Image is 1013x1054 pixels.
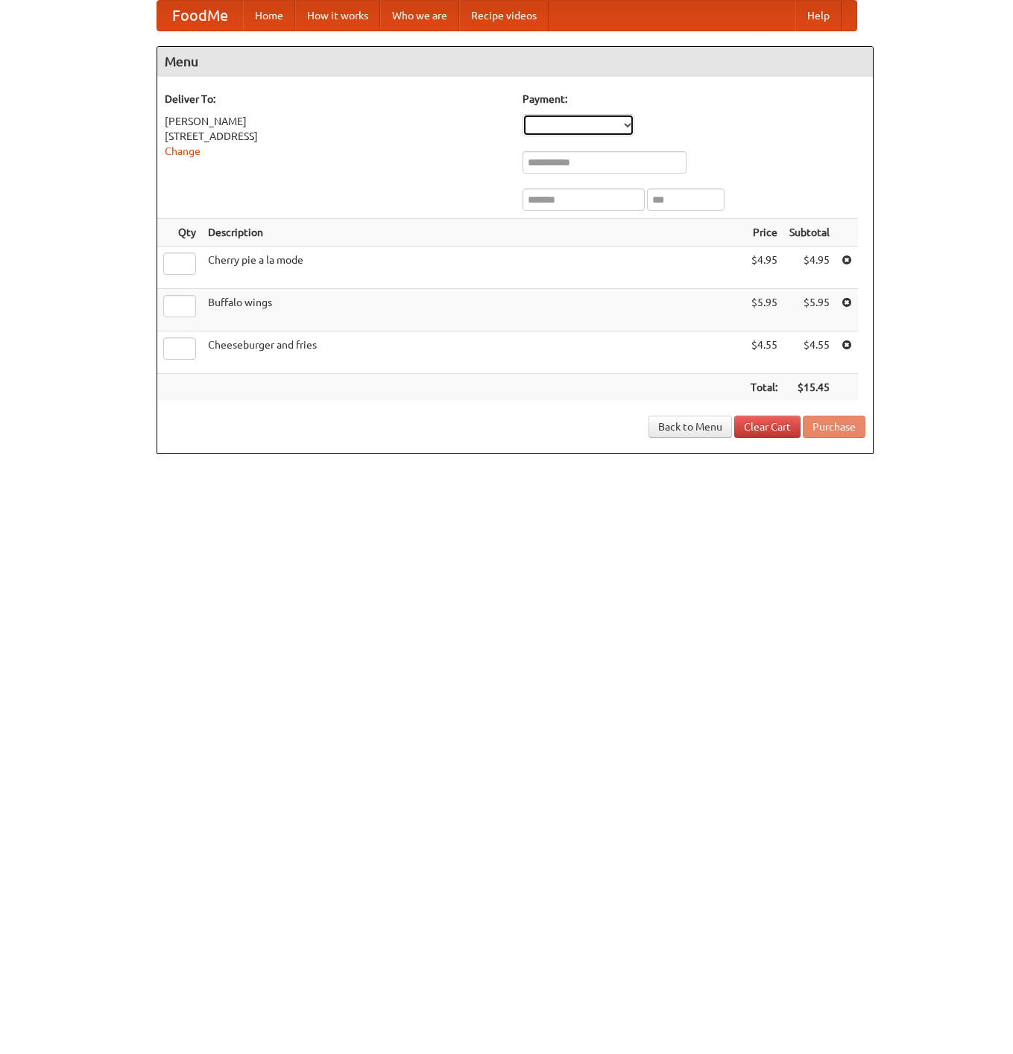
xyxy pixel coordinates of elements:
[745,331,783,374] td: $4.55
[745,247,783,289] td: $4.95
[734,416,801,438] a: Clear Cart
[202,331,745,374] td: Cheeseburger and fries
[202,289,745,331] td: Buffalo wings
[380,1,459,31] a: Who we are
[745,374,783,401] th: Total:
[165,129,508,144] div: [STREET_ADDRESS]
[243,1,295,31] a: Home
[165,145,201,157] a: Change
[803,416,865,438] button: Purchase
[459,1,549,31] a: Recipe videos
[165,114,508,129] div: [PERSON_NAME]
[157,219,202,247] th: Qty
[202,247,745,289] td: Cherry pie a la mode
[795,1,842,31] a: Help
[745,289,783,331] td: $5.95
[157,1,243,31] a: FoodMe
[648,416,732,438] a: Back to Menu
[783,289,836,331] td: $5.95
[157,47,873,77] h4: Menu
[783,331,836,374] td: $4.55
[783,219,836,247] th: Subtotal
[783,247,836,289] td: $4.95
[783,374,836,401] th: $15.45
[745,219,783,247] th: Price
[295,1,380,31] a: How it works
[523,92,865,107] h5: Payment:
[165,92,508,107] h5: Deliver To:
[202,219,745,247] th: Description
